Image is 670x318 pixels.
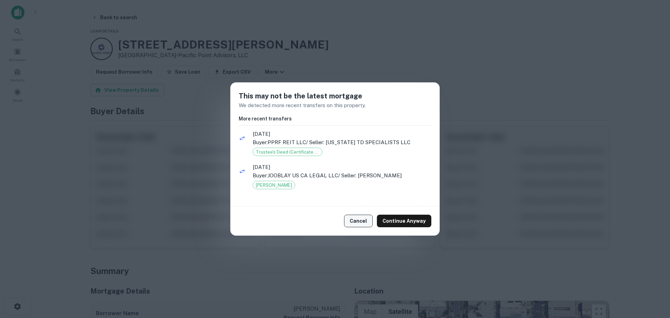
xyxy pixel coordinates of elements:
div: Grant Deed [253,181,295,189]
p: Buyer: JOOBLAY US CA LEGAL LLC / Seller: [PERSON_NAME] [253,171,431,180]
iframe: Chat Widget [635,262,670,296]
button: Continue Anyway [377,215,431,227]
div: Trustee's Deed (Certificate of Title) [253,148,322,156]
span: [DATE] [253,163,431,171]
span: [PERSON_NAME] [253,182,295,189]
span: Trustee's Deed (Certificate of Title) [253,149,322,156]
p: We detected more recent transfers on this property. [239,101,431,110]
p: Buyer: PPRF REIT LLC / Seller: [US_STATE] TD SPECIALISTS LLC [253,138,431,147]
h5: This may not be the latest mortgage [239,91,431,101]
h6: More recent transfers [239,115,431,123]
button: Cancel [344,215,373,227]
span: [DATE] [253,130,431,138]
